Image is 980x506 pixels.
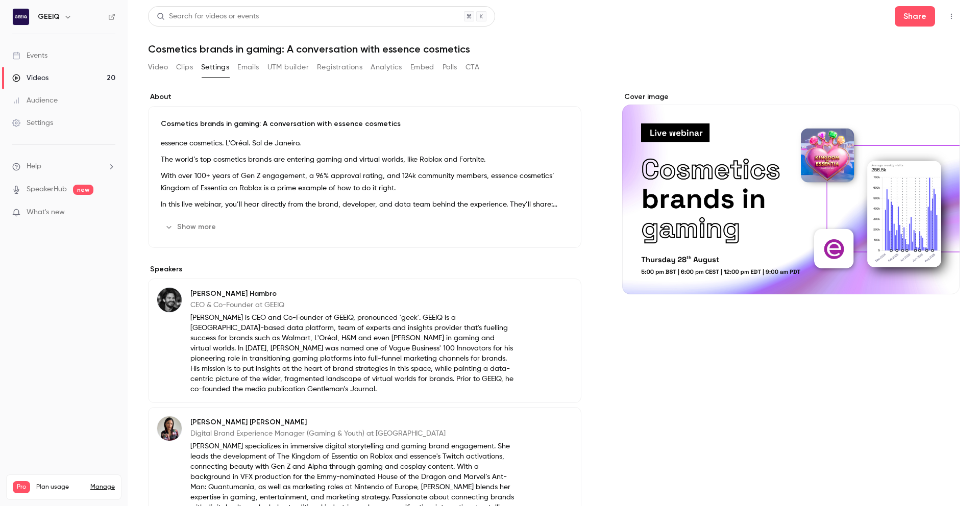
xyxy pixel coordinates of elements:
button: Embed [410,59,434,75]
p: Cosmetics brands in gaming: A conversation with essence cosmetics [161,119,569,129]
span: Help [27,161,41,172]
p: Digital Brand Experience Manager (Gaming & Youth) at [GEOGRAPHIC_DATA] [190,428,515,439]
p: [PERSON_NAME] Hambro [190,289,515,299]
a: SpeakerHub [27,184,67,195]
button: Clips [176,59,193,75]
button: Video [148,59,168,75]
button: Polls [443,59,457,75]
p: [PERSON_NAME] [PERSON_NAME] [190,417,515,427]
div: Videos [12,73,48,83]
button: Show more [161,219,222,235]
span: Pro [13,481,30,493]
div: Audience [12,95,58,106]
span: new [73,185,93,195]
p: CEO & Co-Founder at GEEIQ [190,300,515,310]
button: CTA [465,59,479,75]
img: Sara Apaza [157,416,182,441]
img: Charles Hambro [157,288,182,312]
button: Settings [201,59,229,75]
p: With over 100+ years of Gen Z engagement, a 96% approval rating, and 124k community members, esse... [161,170,569,194]
h6: GEEIQ [38,12,60,22]
span: Plan usage [36,483,84,491]
div: Search for videos or events [157,11,259,22]
section: Cover image [622,92,960,294]
span: What's new [27,207,65,218]
div: Settings [12,118,53,128]
label: Speakers [148,264,581,274]
div: Charles Hambro[PERSON_NAME] HambroCEO & Co-Founder at GEEIQ[PERSON_NAME] is CEO and Co-Founder of... [148,279,581,403]
div: Events [12,50,47,61]
button: Share [895,6,935,27]
button: Top Bar Actions [943,8,960,24]
p: In this live webinar, you’ll hear directly from the brand, developer, and data team behind the ex... [161,198,569,211]
img: GEEIQ [13,9,29,25]
p: essence cosmetics. L’Oréal. Sol de Janeiro. [161,137,569,149]
button: Emails [237,59,259,75]
label: Cover image [622,92,960,102]
label: About [148,92,581,102]
p: The world’s top cosmetics brands are entering gaming and virtual worlds, like Roblox and Fortnite. [161,154,569,166]
li: help-dropdown-opener [12,161,115,172]
button: UTM builder [267,59,309,75]
h1: Cosmetics brands in gaming: A conversation with essence cosmetics [148,43,960,55]
p: [PERSON_NAME] is CEO and Co-Founder of GEEIQ, pronounced 'geek'. GEEIQ is a [GEOGRAPHIC_DATA]-bas... [190,313,515,394]
button: Registrations [317,59,362,75]
a: Manage [90,483,115,491]
iframe: Noticeable Trigger [103,208,115,217]
button: Analytics [371,59,402,75]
